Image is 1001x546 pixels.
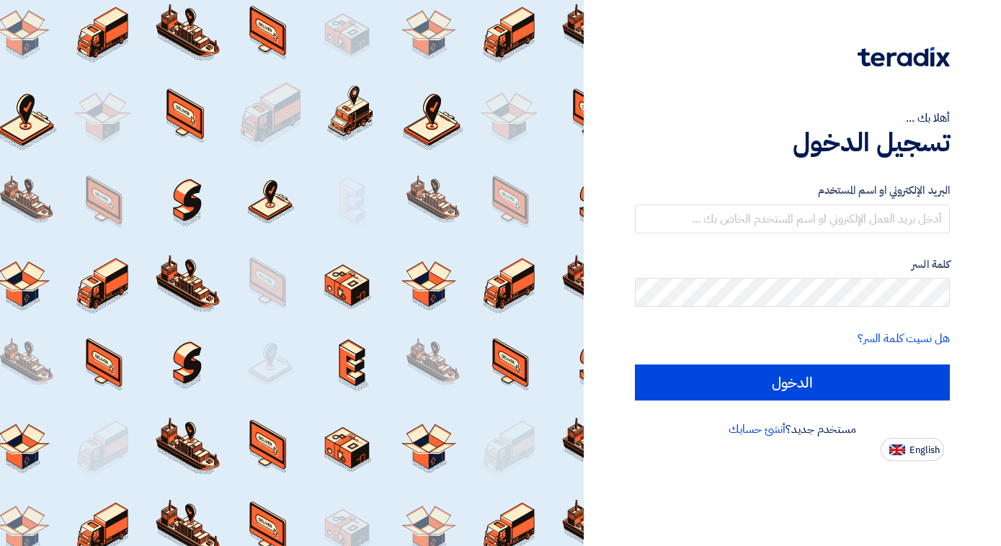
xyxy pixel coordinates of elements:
[635,182,950,199] label: البريد الإلكتروني او اسم المستخدم
[889,444,905,455] img: en-US.png
[909,445,940,455] span: English
[858,47,950,67] img: Teradix logo
[635,205,950,233] input: أدخل بريد العمل الإلكتروني او اسم المستخدم الخاص بك ...
[729,421,786,438] a: أنشئ حسابك
[858,330,950,347] a: هل نسيت كلمة السر؟
[635,109,950,127] div: أهلا بك ...
[635,256,950,273] label: كلمة السر
[881,438,944,461] button: English
[635,421,950,438] div: مستخدم جديد؟
[635,127,950,158] h1: تسجيل الدخول
[635,364,950,400] input: الدخول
